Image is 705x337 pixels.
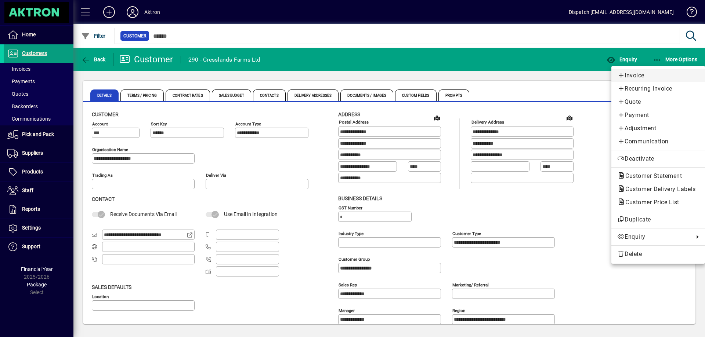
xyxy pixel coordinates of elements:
[617,111,699,120] span: Payment
[611,152,705,165] button: Deactivate customer
[617,172,686,179] span: Customer Statement
[617,124,699,133] span: Adjustment
[617,232,690,241] span: Enquiry
[617,137,699,146] span: Communication
[617,250,699,259] span: Delete
[617,215,699,224] span: Duplicate
[617,186,699,193] span: Customer Delivery Labels
[617,199,683,206] span: Customer Price List
[617,71,699,80] span: Invoice
[617,154,699,163] span: Deactivate
[617,84,699,93] span: Recurring Invoice
[617,98,699,106] span: Quote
